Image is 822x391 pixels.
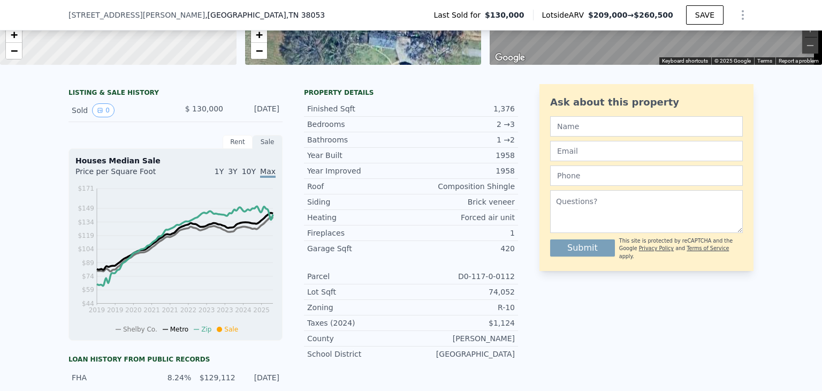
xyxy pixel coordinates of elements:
[125,306,142,314] tspan: 2020
[255,44,262,57] span: −
[542,10,588,20] span: Lotside ARV
[662,57,708,65] button: Keyboard shortcuts
[550,141,743,161] input: Email
[251,27,267,43] a: Zoom in
[251,43,267,59] a: Zoom out
[170,326,188,333] span: Metro
[411,228,515,238] div: 1
[72,103,167,117] div: Sold
[411,134,515,145] div: 1 → 2
[197,372,235,383] div: $129,112
[307,134,411,145] div: Bathrooms
[779,58,819,64] a: Report a problem
[307,349,411,359] div: School District
[307,243,411,254] div: Garage Sqft
[143,306,160,314] tspan: 2021
[68,88,283,99] div: LISTING & SALE HISTORY
[550,95,743,110] div: Ask about this property
[588,10,673,20] span: →
[492,51,528,65] img: Google
[228,167,237,176] span: 3Y
[78,205,94,212] tspan: $149
[411,197,515,207] div: Brick veneer
[92,103,115,117] button: View historical data
[714,58,751,64] span: © 2025 Google
[11,44,18,57] span: −
[215,167,224,176] span: 1Y
[82,259,94,267] tspan: $89
[433,10,485,20] span: Last Sold for
[411,333,515,344] div: [PERSON_NAME]
[411,119,515,130] div: 2 → 3
[82,286,94,294] tspan: $59
[411,318,515,328] div: $1,124
[411,150,515,161] div: 1958
[78,185,94,192] tspan: $171
[253,306,270,314] tspan: 2025
[180,306,197,314] tspan: 2022
[89,306,105,314] tspan: 2019
[286,11,325,19] span: , TN 38053
[411,349,515,359] div: [GEOGRAPHIC_DATA]
[757,58,772,64] a: Terms (opens in new tab)
[492,51,528,65] a: Open this area in Google Maps (opens a new window)
[307,166,411,176] div: Year Improved
[185,104,223,113] span: $ 130,000
[107,306,124,314] tspan: 2019
[307,103,411,114] div: Finished Sqft
[224,326,238,333] span: Sale
[242,167,256,176] span: 10Y
[232,103,279,117] div: [DATE]
[78,245,94,253] tspan: $104
[307,271,411,282] div: Parcel
[411,181,515,192] div: Composition Shingle
[485,10,524,20] span: $130,000
[550,239,615,257] button: Submit
[6,27,22,43] a: Zoom in
[411,243,515,254] div: 420
[411,271,515,282] div: D0-117-0-0112
[307,228,411,238] div: Fireplaces
[411,287,515,297] div: 74,052
[205,10,325,20] span: , [GEOGRAPHIC_DATA]
[639,245,674,251] a: Privacy Policy
[82,273,94,280] tspan: $74
[411,302,515,313] div: R-10
[550,116,743,137] input: Name
[242,372,279,383] div: [DATE]
[123,326,157,333] span: Shelby Co.
[72,372,147,383] div: FHA
[255,28,262,41] span: +
[411,212,515,223] div: Forced air unit
[634,11,673,19] span: $260,500
[802,37,818,54] button: Zoom out
[411,166,515,176] div: 1958
[199,306,215,314] tspan: 2023
[235,306,252,314] tspan: 2024
[217,306,233,314] tspan: 2023
[223,135,253,149] div: Rent
[162,306,178,314] tspan: 2021
[307,150,411,161] div: Year Built
[78,232,94,239] tspan: $119
[686,5,724,25] button: SAVE
[588,11,628,19] span: $209,000
[75,166,176,183] div: Price per Square Foot
[201,326,211,333] span: Zip
[550,166,743,186] input: Phone
[411,103,515,114] div: 1,376
[307,197,411,207] div: Siding
[6,43,22,59] a: Zoom out
[68,355,283,364] div: Loan history from public records
[75,155,276,166] div: Houses Median Sale
[307,333,411,344] div: County
[307,287,411,297] div: Lot Sqft
[253,135,283,149] div: Sale
[11,28,18,41] span: +
[687,245,729,251] a: Terms of Service
[82,300,94,307] tspan: $44
[260,167,276,178] span: Max
[154,372,191,383] div: 8.24%
[304,88,518,97] div: Property details
[307,318,411,328] div: Taxes (2024)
